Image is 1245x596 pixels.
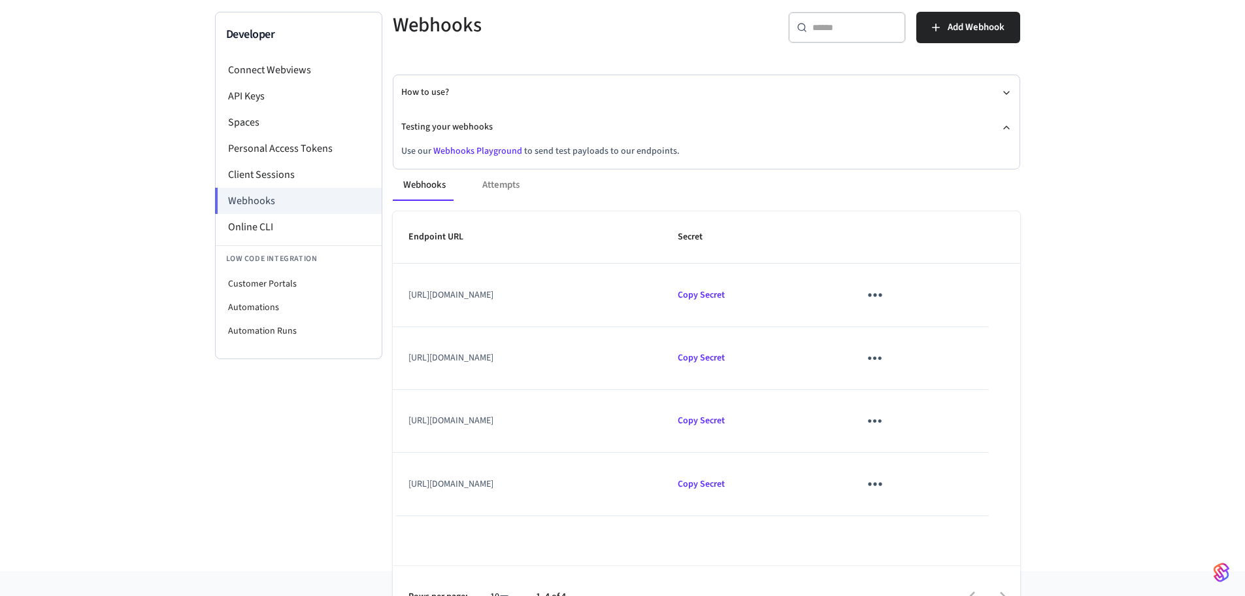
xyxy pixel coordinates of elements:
[408,227,480,247] span: Endpoint URL
[401,145,1012,158] p: Use our to send test payloads to our endpoints.
[216,296,382,319] li: Automations
[216,319,382,343] li: Automation Runs
[216,162,382,188] li: Client Sessions
[215,188,382,214] li: Webhooks
[216,272,382,296] li: Customer Portals
[216,57,382,83] li: Connect Webviews
[678,227,720,247] span: Secret
[393,12,699,39] h5: Webhooks
[393,211,1020,516] table: sticky table
[401,145,1012,169] div: Testing your webhooks
[401,75,1012,110] button: How to use?
[216,214,382,240] li: Online CLI
[1214,562,1229,583] img: SeamLogoGradient.69752ec5.svg
[216,109,382,135] li: Spaces
[226,26,371,44] h3: Developer
[393,169,1020,201] div: ant example
[393,327,663,390] td: [URL][DOMAIN_NAME]
[393,390,663,453] td: [URL][DOMAIN_NAME]
[433,145,522,158] a: Webhooks Playground
[216,245,382,272] li: Low Code Integration
[678,414,725,427] span: Copied!
[393,453,663,516] td: [URL][DOMAIN_NAME]
[678,351,725,364] span: Copied!
[393,169,456,201] button: Webhooks
[393,264,663,326] td: [URL][DOMAIN_NAME]
[401,110,1012,145] button: Testing your webhooks
[948,19,1004,36] span: Add Webhook
[916,12,1020,43] button: Add Webhook
[216,83,382,109] li: API Keys
[678,478,725,491] span: Copied!
[216,135,382,162] li: Personal Access Tokens
[678,289,725,302] span: Copied!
